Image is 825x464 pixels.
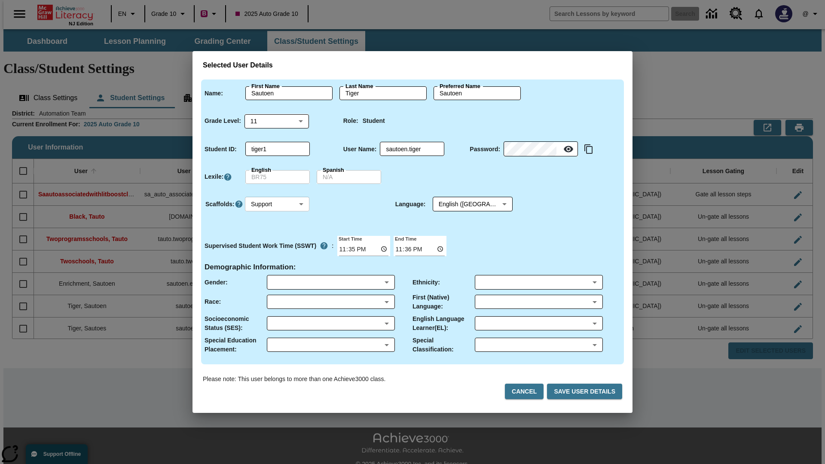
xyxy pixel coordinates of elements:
button: Cancel [505,384,544,400]
div: User Name [380,142,444,156]
div: Password [504,142,578,156]
p: Name : [205,89,223,98]
div: 11 [244,114,309,128]
div: Scaffolds [245,197,309,211]
label: Start Time [337,235,362,242]
p: Student ID : [205,145,237,154]
label: Spanish [323,166,344,174]
div: English ([GEOGRAPHIC_DATA]) [433,197,513,211]
p: Supervised Student Work Time (SSWT) [205,241,316,250]
label: First Name [251,82,280,90]
h3: Selected User Details [203,61,622,70]
p: Gender : [205,278,228,287]
div: Language [433,197,513,211]
p: Special Classification : [412,336,475,354]
p: Special Education Placement : [205,336,267,354]
p: Please note: This user belongs to more than one Achieve3000 class. [203,375,385,384]
div: Grade Level [244,114,309,128]
p: Grade Level : [205,116,241,125]
button: Click here to know more about Scaffolds [235,200,243,209]
p: Lexile : [205,172,223,181]
button: Copy text to clipboard [581,142,596,156]
div: : [205,238,334,253]
p: English Language Learner(EL) : [412,314,475,333]
label: End Time [394,235,416,242]
label: Last Name [345,82,373,90]
h4: Demographic Information : [205,263,296,272]
p: User Name : [343,145,377,154]
label: Preferred Name [440,82,480,90]
button: Save User Details [547,384,622,400]
p: Role : [343,116,358,125]
p: Password : [470,145,500,154]
button: Supervised Student Work Time is the timeframe when students can take LevelSet and when lessons ar... [316,238,332,253]
p: First (Native) Language : [412,293,475,311]
div: Student ID [245,142,310,156]
p: Language : [395,200,426,209]
p: Socioeconomic Status (SES) : [205,314,267,333]
a: Click here to know more about Lexiles, Will open in new tab [223,173,232,181]
div: Support [245,197,309,211]
p: Race : [205,297,221,306]
label: English [251,166,271,174]
p: Scaffolds : [205,200,235,209]
button: Reveal Password [560,140,577,158]
p: Ethnicity : [412,278,440,287]
p: Student [363,116,385,125]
